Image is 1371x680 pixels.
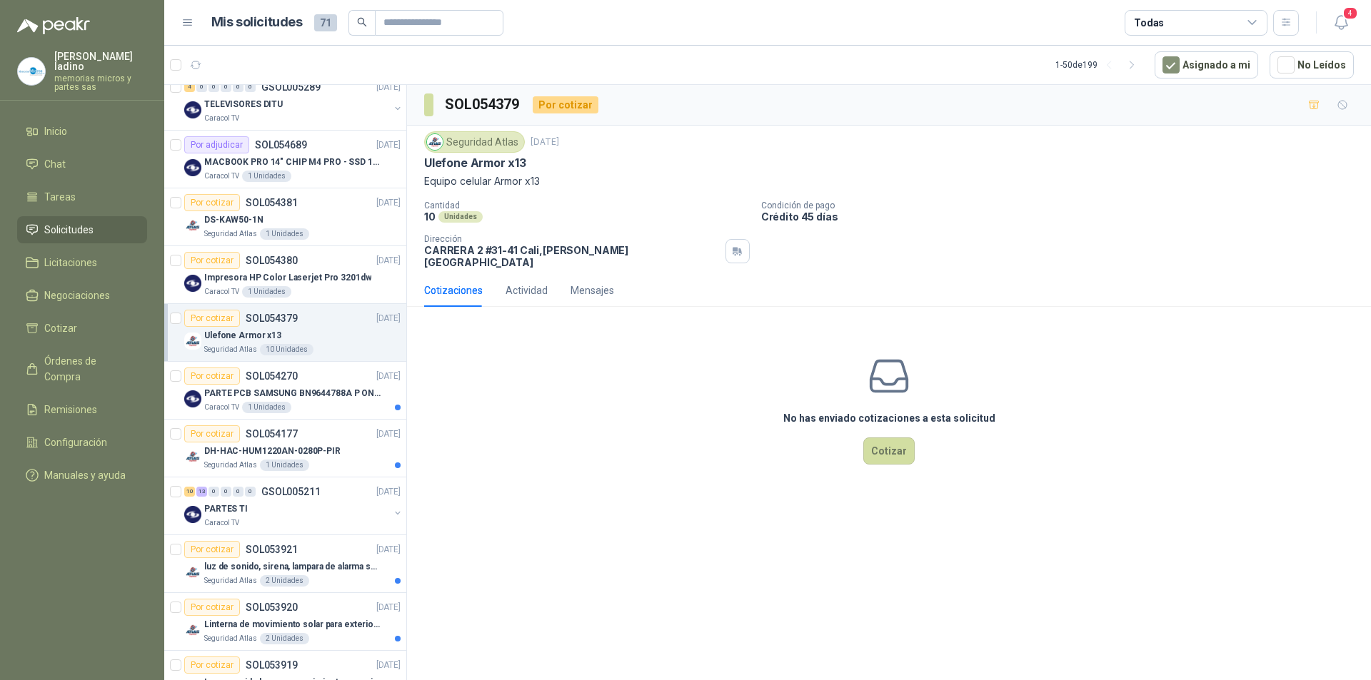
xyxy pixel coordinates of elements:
[376,196,401,210] p: [DATE]
[424,210,436,223] p: 10
[184,159,201,176] img: Company Logo
[376,659,401,672] p: [DATE]
[184,275,201,292] img: Company Logo
[54,51,147,71] p: [PERSON_NAME] ladino
[196,487,207,497] div: 13
[204,98,283,111] p: TELEVISORES DITU
[260,633,309,644] div: 2 Unidades
[196,82,207,92] div: 0
[245,487,256,497] div: 0
[17,17,90,34] img: Logo peakr
[1134,15,1164,31] div: Todas
[184,310,240,327] div: Por cotizar
[204,460,257,471] p: Seguridad Atlas
[184,333,201,350] img: Company Logo
[17,429,147,456] a: Configuración
[261,487,321,497] p: GSOL005211
[246,198,298,208] p: SOL054381
[184,217,201,234] img: Company Logo
[783,410,995,426] h3: No has enviado cotizaciones a esta solicitud
[531,136,559,149] p: [DATE]
[184,448,201,465] img: Company Logo
[376,138,401,152] p: [DATE]
[44,222,94,238] span: Solicitudes
[17,315,147,342] a: Cotizar
[246,255,298,265] p: SOL054380
[44,435,107,450] span: Configuración
[17,347,147,390] a: Órdenes de Compra
[204,171,239,182] p: Caracol TV
[17,249,147,276] a: Licitaciones
[376,312,401,325] p: [DATE]
[184,656,240,674] div: Por cotizar
[204,517,239,529] p: Caracol TV
[164,535,406,593] a: Por cotizarSOL053921[DATE] Company Logoluz de sonido, sirena, lampara de alarma solarSeguridad At...
[184,82,195,92] div: 4
[221,487,231,497] div: 0
[424,234,720,244] p: Dirección
[44,353,134,385] span: Órdenes de Compra
[184,390,201,407] img: Company Logo
[44,255,97,270] span: Licitaciones
[424,244,720,268] p: CARRERA 2 #31-41 Cali , [PERSON_NAME][GEOGRAPHIC_DATA]
[204,329,281,342] p: Ulefone Armor x13
[17,216,147,243] a: Solicitudes
[1055,54,1143,76] div: 1 - 50 de 199
[506,283,548,298] div: Actividad
[260,460,309,471] div: 1 Unidades
[424,131,525,153] div: Seguridad Atlas
[204,387,382,400] p: PARTE PCB SAMSUNG BN9644788A P ONECONNE
[424,283,483,298] div: Cotizaciones
[533,96,598,113] div: Por cotizar
[242,171,291,182] div: 1 Unidades
[204,286,239,298] p: Caracol TV
[242,286,291,298] div: 1 Unidades
[184,425,240,442] div: Por cotizar
[184,101,201,118] img: Company Logo
[184,506,201,523] img: Company Logo
[246,313,298,323] p: SOL054379
[54,74,147,91] p: memorias micros y partes sas
[44,402,97,417] span: Remisiones
[44,123,67,139] span: Inicio
[376,81,401,94] p: [DATE]
[17,118,147,145] a: Inicio
[1328,10,1354,36] button: 4
[761,201,1365,210] p: Condición de pago
[204,228,257,240] p: Seguridad Atlas
[246,660,298,670] p: SOL053919
[204,502,248,516] p: PARTES TI
[427,134,443,150] img: Company Logo
[204,344,257,355] p: Seguridad Atlas
[376,485,401,499] p: [DATE]
[164,131,406,188] a: Por adjudicarSOL054689[DATE] Company LogoMACBOOK PRO 14" CHIP M4 PRO - SSD 1TB RAM 24GBCaracol TV...
[204,213,263,227] p: DS-KAW50-1N
[17,282,147,309] a: Negociaciones
[761,210,1365,223] p: Crédito 45 días
[164,246,406,304] a: Por cotizarSOL054380[DATE] Company LogoImpresora HP Color Laserjet Pro 3201dwCaracol TV1 Unidades
[211,12,303,33] h1: Mis solicitudes
[17,462,147,489] a: Manuales y ayuda
[445,93,521,116] h3: SOL054379
[17,151,147,178] a: Chat
[246,371,298,381] p: SOL054270
[184,487,195,497] div: 10
[17,183,147,210] a: Tareas
[184,78,403,124] a: 4 0 0 0 0 0 GSOL005289[DATE] Company LogoTELEVISORES DITUCaracol TV
[255,140,307,150] p: SOL054689
[204,633,257,644] p: Seguridad Atlas
[260,228,309,240] div: 1 Unidades
[209,487,219,497] div: 0
[1270,51,1354,78] button: No Leídos
[245,82,256,92] div: 0
[376,427,401,441] p: [DATE]
[204,445,341,458] p: DH-HAC-HUM1220AN-0280P-PIR
[184,367,240,385] div: Por cotizar
[242,402,291,413] div: 1 Unidades
[44,288,110,303] span: Negociaciones
[184,564,201,581] img: Company Logo
[863,437,915,465] button: Cotizar
[184,599,240,616] div: Por cotizar
[571,283,614,298] div: Mensajes
[260,344,313,355] div: 10 Unidades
